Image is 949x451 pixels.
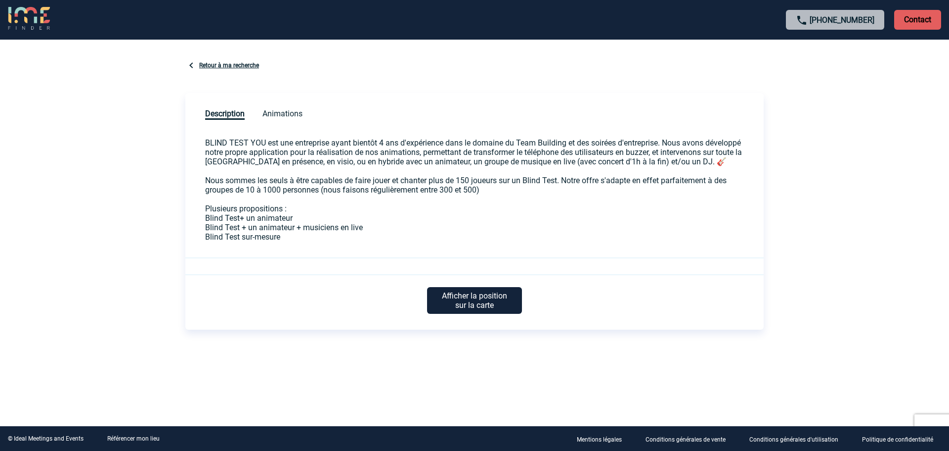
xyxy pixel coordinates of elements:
[646,436,726,443] p: Conditions générales de vente
[577,436,622,443] p: Mentions légales
[749,436,838,443] p: Conditions générales d'utilisation
[205,138,744,242] p: BLIND TEST YOU est une entreprise ayant bientôt 4 ans d'expérience dans le domaine du Team Buildi...
[205,109,245,120] span: Description
[107,435,160,442] a: Référencer mon lieu
[427,287,522,314] p: Afficher la position sur la carte
[569,434,638,444] a: Mentions légales
[796,14,808,26] img: call-24-px.png
[810,15,874,25] a: [PHONE_NUMBER]
[894,10,941,30] p: Contact
[854,434,949,444] a: Politique de confidentialité
[199,62,259,69] a: Retour à ma recherche
[638,434,741,444] a: Conditions générales de vente
[8,435,84,442] div: © Ideal Meetings and Events
[262,109,302,118] span: Animations
[741,434,854,444] a: Conditions générales d'utilisation
[862,436,933,443] p: Politique de confidentialité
